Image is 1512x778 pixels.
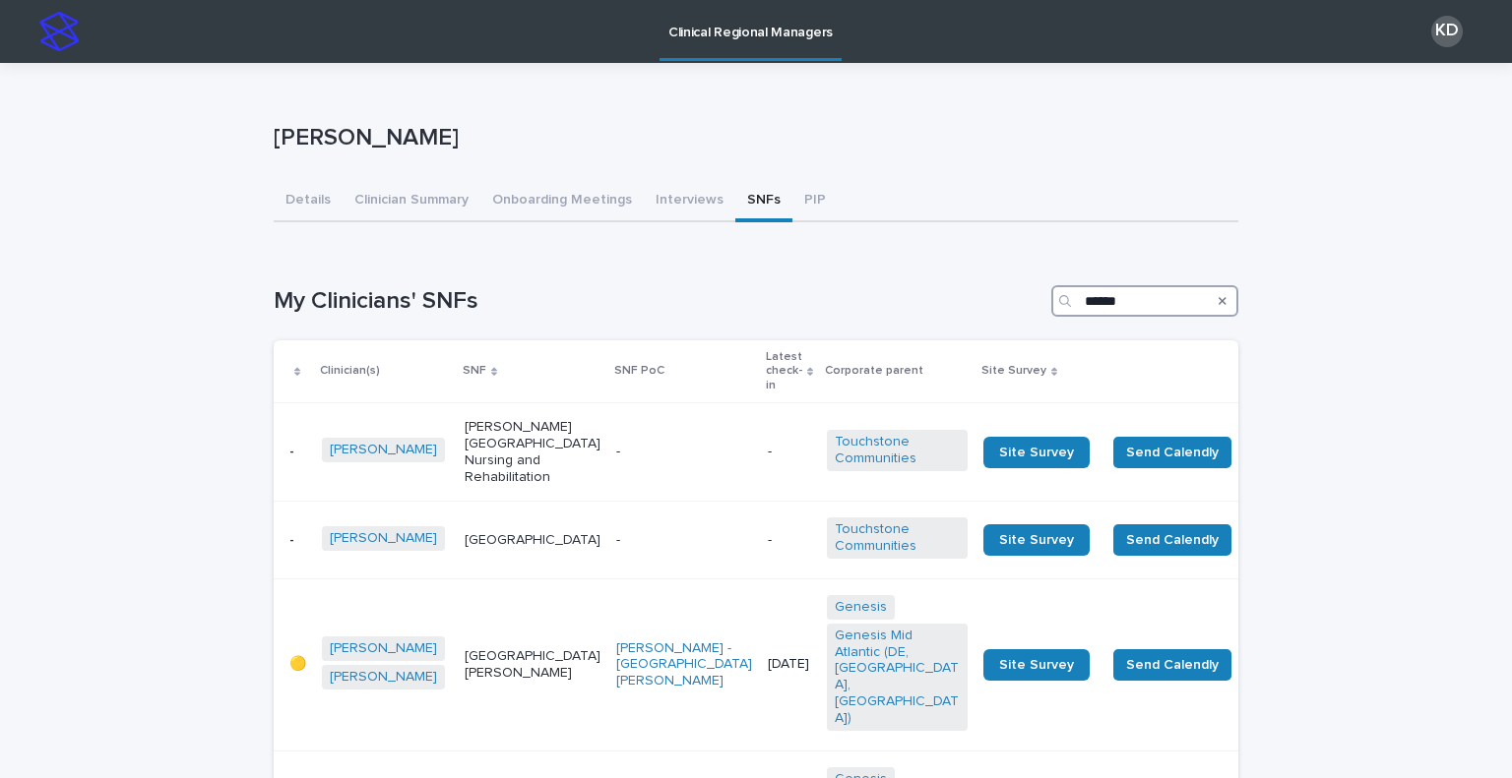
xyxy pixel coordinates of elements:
[616,444,752,460] p: -
[825,360,923,382] p: Corporate parent
[835,599,887,616] a: Genesis
[289,444,306,460] p: -
[465,419,600,485] p: [PERSON_NAME][GEOGRAPHIC_DATA] Nursing and Rehabilitation
[766,346,802,396] p: Latest check-in
[1113,437,1231,468] button: Send Calendly
[614,360,664,382] p: SNF PoC
[289,656,306,673] p: 🟡
[792,181,838,222] button: PIP
[320,360,380,382] p: Clinician(s)
[465,532,600,549] p: [GEOGRAPHIC_DATA]
[330,640,437,657] a: [PERSON_NAME]
[1431,16,1463,47] div: KD
[616,640,752,689] a: [PERSON_NAME] - [GEOGRAPHIC_DATA][PERSON_NAME]
[983,437,1090,468] a: Site Survey
[330,530,437,547] a: [PERSON_NAME]
[480,181,644,222] button: Onboarding Meetings
[343,181,480,222] button: Clinician Summary
[289,532,306,549] p: -
[274,578,1378,750] tr: 🟡[PERSON_NAME] [PERSON_NAME] [GEOGRAPHIC_DATA][PERSON_NAME][PERSON_NAME] - [GEOGRAPHIC_DATA][PERS...
[835,521,960,555] a: Touchstone Communities
[983,524,1090,556] a: Site Survey
[983,649,1090,681] a: Site Survey
[735,181,792,222] button: SNFs
[999,658,1074,672] span: Site Survey
[1113,649,1231,681] button: Send Calendly
[1051,285,1238,317] input: Search
[999,533,1074,547] span: Site Survey
[1113,524,1231,556] button: Send Calendly
[616,532,752,549] p: -
[999,446,1074,459] span: Site Survey
[768,532,811,549] p: -
[1126,443,1219,462] span: Send Calendly
[274,181,343,222] button: Details
[274,124,1230,152] p: [PERSON_NAME]
[330,442,437,458] a: [PERSON_NAME]
[1126,530,1219,550] span: Send Calendly
[39,12,79,51] img: stacker-logo-s-only.png
[835,434,960,467] a: Touchstone Communities
[981,360,1046,382] p: Site Survey
[1126,655,1219,675] span: Send Calendly
[274,287,1043,316] h1: My Clinicians' SNFs
[274,403,1378,502] tr: -[PERSON_NAME] [PERSON_NAME][GEOGRAPHIC_DATA] Nursing and Rehabilitation--Touchstone Communities ...
[768,444,811,460] p: -
[463,360,486,382] p: SNF
[768,656,811,673] p: [DATE]
[644,181,735,222] button: Interviews
[835,628,960,727] a: Genesis Mid Atlantic (DE, [GEOGRAPHIC_DATA], [GEOGRAPHIC_DATA])
[330,669,437,686] a: [PERSON_NAME]
[465,648,600,682] p: [GEOGRAPHIC_DATA][PERSON_NAME]
[274,502,1378,579] tr: -[PERSON_NAME] [GEOGRAPHIC_DATA]--Touchstone Communities Site SurveySend CalendlySend Survey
